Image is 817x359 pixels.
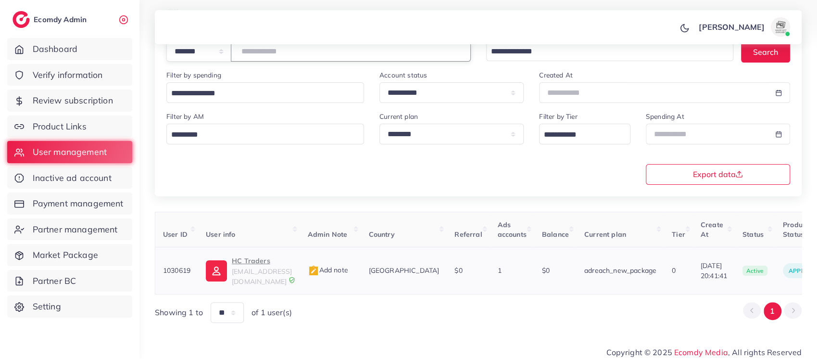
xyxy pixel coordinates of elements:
span: $0 [454,266,462,275]
a: Setting [7,295,132,318]
span: Market Package [33,249,98,261]
div: Search for option [539,124,630,144]
a: Ecomdy Media [674,347,728,357]
span: Partner management [33,223,118,236]
span: adreach_new_package [584,266,656,275]
input: Search for option [168,128,352,142]
span: $0 [542,266,550,275]
a: Verify information [7,64,132,86]
span: Inactive ad account [33,172,112,184]
a: Payment management [7,192,132,215]
span: Partner BC [33,275,76,287]
label: Filter by spending [166,70,221,80]
span: [DATE] 20:41:41 [701,261,727,281]
img: ic-user-info.36bf1079.svg [206,260,227,282]
ul: Pagination [743,302,802,320]
span: 1 [498,266,502,275]
a: Partner management [7,218,132,241]
div: Search for option [166,82,364,103]
a: logoEcomdy Admin [13,11,89,28]
img: admin_note.cdd0b510.svg [308,265,319,277]
span: [GEOGRAPHIC_DATA] [369,266,440,275]
span: Export data [692,170,743,178]
input: Search for option [540,128,618,142]
span: of 1 user(s) [251,307,292,318]
span: Product Links [33,120,87,133]
label: Account status [379,70,427,80]
a: [PERSON_NAME]avatar [693,17,794,37]
a: HC Traders[EMAIL_ADDRESS][DOMAIN_NAME] [206,255,292,286]
label: Current plan [379,112,418,121]
a: Review subscription [7,90,132,112]
span: Payment management [33,197,124,210]
a: User management [7,141,132,163]
span: active [742,266,767,276]
p: [PERSON_NAME] [699,21,765,33]
h2: Ecomdy Admin [34,15,89,24]
span: Referral [454,230,482,239]
a: Dashboard [7,38,132,60]
span: Setting [33,300,61,313]
a: Partner BC [7,270,132,292]
span: [EMAIL_ADDRESS][DOMAIN_NAME] [232,267,292,285]
button: Export data [646,164,790,185]
label: Filter by Tier [539,112,577,121]
span: Status [742,230,764,239]
span: User management [33,146,107,158]
div: Search for option [166,124,364,144]
span: Tier [672,230,685,239]
p: HC Traders [232,255,292,267]
a: Product Links [7,115,132,138]
span: 1030619 [163,266,190,275]
span: Dashboard [33,43,77,55]
span: Ads accounts [498,220,527,239]
span: Verify information [33,69,103,81]
span: Admin Note [308,230,348,239]
a: Market Package [7,244,132,266]
span: Country [369,230,395,239]
span: Copyright © 2025 [606,346,802,358]
button: Go to page 1 [764,302,781,320]
label: Spending At [646,112,684,121]
span: Review subscription [33,94,113,107]
span: Current plan [584,230,626,239]
span: User ID [163,230,188,239]
label: Created At [539,70,573,80]
img: logo [13,11,30,28]
a: Inactive ad account [7,167,132,189]
input: Search for option [488,44,721,59]
span: Create At [701,220,723,239]
button: Search [741,41,790,62]
span: User info [206,230,235,239]
span: 0 [672,266,676,275]
img: avatar [771,17,790,37]
img: 9CAL8B2pu8EFxCJHYAAAAldEVYdGRhdGU6Y3JlYXRlADIwMjItMTItMDlUMDQ6NTg6MzkrMDA6MDBXSlgLAAAAJXRFWHRkYXR... [289,277,295,283]
span: Showing 1 to [155,307,203,318]
div: Search for option [486,41,734,61]
span: , All rights Reserved [728,346,802,358]
input: Search for option [168,86,352,101]
span: Add note [308,266,348,274]
span: Balance [542,230,569,239]
label: Filter by AM [166,112,204,121]
span: Product Status [783,220,808,239]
